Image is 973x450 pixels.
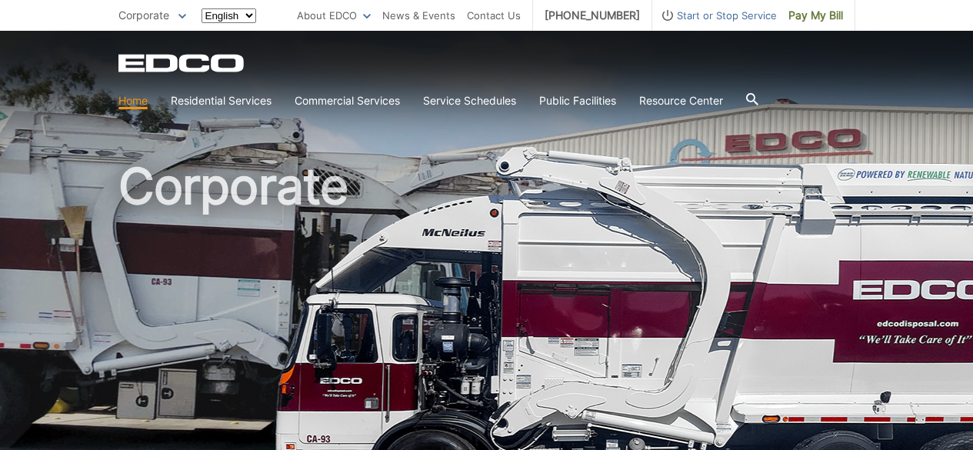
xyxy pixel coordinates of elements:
a: EDCD logo. Return to the homepage. [118,54,246,72]
span: Pay My Bill [788,7,843,24]
a: Service Schedules [423,92,516,109]
span: Corporate [118,8,169,22]
select: Select a language [202,8,256,23]
a: Home [118,92,148,109]
a: About EDCO [297,7,371,24]
a: Commercial Services [295,92,400,109]
a: Residential Services [171,92,272,109]
a: News & Events [382,7,455,24]
a: Resource Center [639,92,723,109]
a: Contact Us [467,7,521,24]
a: Public Facilities [539,92,616,109]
